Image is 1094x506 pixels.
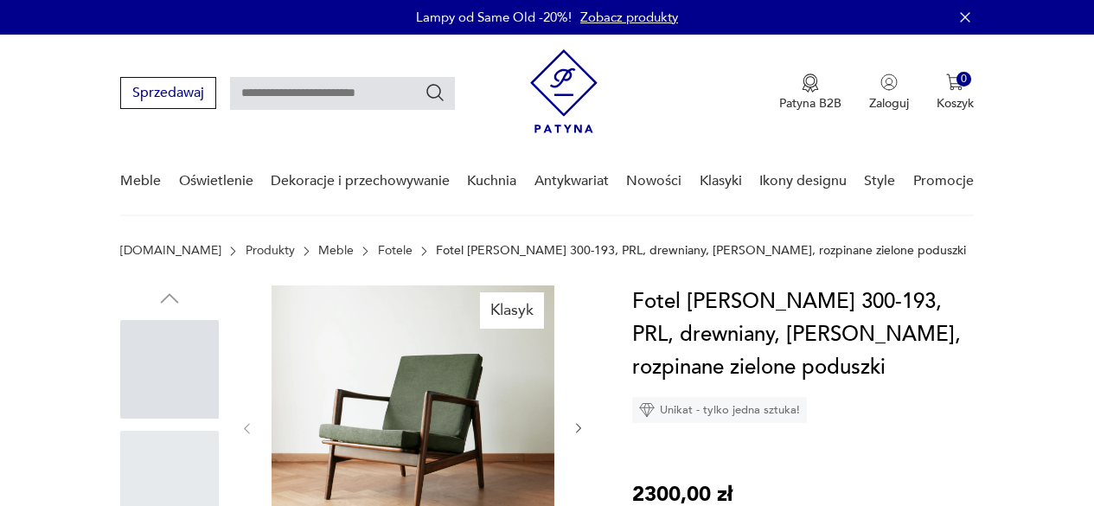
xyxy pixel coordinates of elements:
[425,82,445,103] button: Szukaj
[869,74,909,112] button: Zaloguj
[120,77,216,109] button: Sprzedawaj
[946,74,963,91] img: Ikona koszyka
[436,244,966,258] p: Fotel [PERSON_NAME] 300-193, PRL, drewniany, [PERSON_NAME], rozpinane zielone poduszki
[864,148,895,215] a: Style
[779,95,841,112] p: Patyna B2B
[378,244,413,258] a: Fotele
[937,74,974,112] button: 0Koszyk
[246,244,295,258] a: Produkty
[120,88,216,100] a: Sprzedawaj
[179,148,253,215] a: Oświetlenie
[700,148,742,215] a: Klasyki
[937,95,974,112] p: Koszyk
[880,74,898,91] img: Ikonka użytkownika
[480,292,544,329] div: Klasyk
[534,148,609,215] a: Antykwariat
[120,244,221,258] a: [DOMAIN_NAME]
[416,9,572,26] p: Lampy od Same Old -20%!
[956,72,971,86] div: 0
[759,148,847,215] a: Ikony designu
[779,74,841,112] a: Ikona medaluPatyna B2B
[580,9,678,26] a: Zobacz produkty
[271,148,450,215] a: Dekoracje i przechowywanie
[632,285,974,384] h1: Fotel [PERSON_NAME] 300-193, PRL, drewniany, [PERSON_NAME], rozpinane zielone poduszki
[869,95,909,112] p: Zaloguj
[779,74,841,112] button: Patyna B2B
[913,148,974,215] a: Promocje
[639,402,655,418] img: Ikona diamentu
[802,74,819,93] img: Ikona medalu
[626,148,681,215] a: Nowości
[530,49,598,133] img: Patyna - sklep z meblami i dekoracjami vintage
[632,397,807,423] div: Unikat - tylko jedna sztuka!
[120,148,161,215] a: Meble
[467,148,516,215] a: Kuchnia
[318,244,354,258] a: Meble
